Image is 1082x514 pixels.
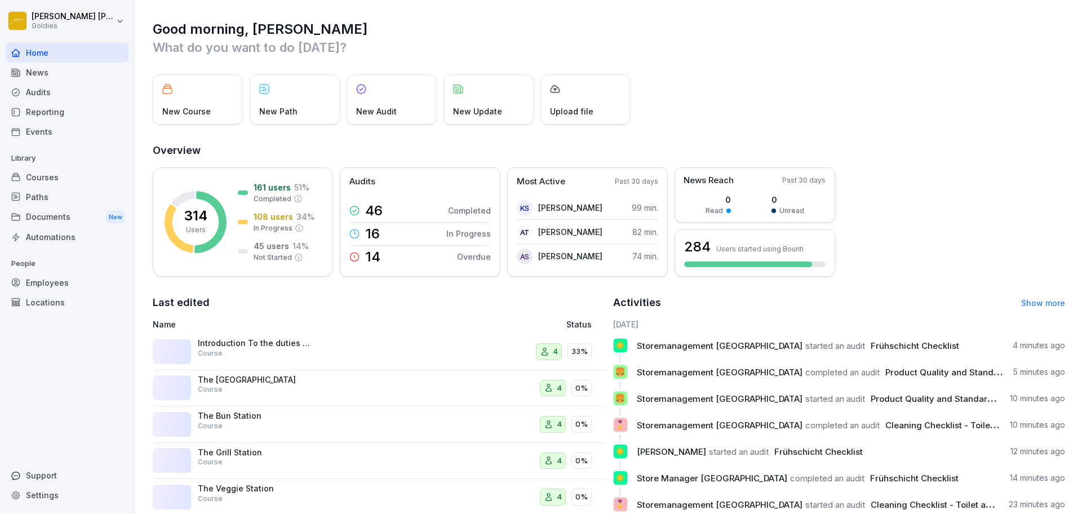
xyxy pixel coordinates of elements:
[6,82,128,102] a: Audits
[32,12,114,21] p: [PERSON_NAME] [PERSON_NAME]
[162,105,211,117] p: New Course
[684,174,734,187] p: News Reach
[6,273,128,293] a: Employees
[259,105,298,117] p: New Path
[6,149,128,167] p: Library
[615,497,626,512] p: 🎖️
[198,494,223,504] p: Course
[198,447,311,458] p: The Grill Station
[779,206,804,216] p: Unread
[1013,366,1065,378] p: 5 minutes ago
[446,228,491,240] p: In Progress
[871,499,1044,510] span: Cleaning Checklist - Toilet and Guest Area
[517,200,533,216] div: KS
[871,393,1037,404] span: Product Quality and Standards Checklist
[1010,393,1065,404] p: 10 minutes ago
[706,206,723,216] p: Read
[575,383,588,394] p: 0%
[254,223,292,233] p: In Progress
[885,420,1059,431] span: Cleaning Checklist - Toilet and Guest Area
[198,338,311,348] p: Introduction To the duties and workflow
[805,367,880,378] span: completed an audit
[198,457,223,467] p: Course
[153,334,605,370] a: Introduction To the duties and workflowCourse433%
[566,318,592,330] p: Status
[1009,499,1065,510] p: 23 minutes ago
[198,375,311,385] p: The [GEOGRAPHIC_DATA]
[198,348,223,358] p: Course
[615,391,626,406] p: 🍔
[294,181,309,193] p: 51 %
[615,176,658,187] p: Past 30 days
[6,187,128,207] a: Paths
[198,384,223,395] p: Course
[6,167,128,187] a: Courses
[1013,340,1065,351] p: 4 minutes ago
[517,224,533,240] div: AT
[153,20,1065,38] h1: Good morning, [PERSON_NAME]
[538,250,602,262] p: [PERSON_NAME]
[615,444,626,459] p: ☀️
[184,209,207,223] p: 314
[575,491,588,503] p: 0%
[771,194,804,206] p: 0
[106,211,125,224] div: New
[637,340,802,351] span: Storemanagement [GEOGRAPHIC_DATA]
[198,411,311,421] p: The Bun Station
[538,226,602,238] p: [PERSON_NAME]
[6,43,128,63] div: Home
[805,340,865,351] span: started an audit
[186,225,206,235] p: Users
[637,420,802,431] span: Storemanagement [GEOGRAPHIC_DATA]
[32,22,114,30] p: Goldies
[6,293,128,312] a: Locations
[517,249,533,264] div: AS
[254,252,292,263] p: Not Started
[632,250,658,262] p: 74 min.
[615,417,626,433] p: 🎖️
[871,340,959,351] span: Frühschicht Checklist
[709,446,769,457] span: started an audit
[1010,419,1065,431] p: 10 minutes ago
[198,421,223,431] p: Course
[706,194,731,206] p: 0
[557,419,562,430] p: 4
[615,364,626,380] p: 🍔
[6,466,128,485] div: Support
[774,446,863,457] span: Frühschicht Checklist
[557,491,562,503] p: 4
[1021,298,1065,308] a: Show more
[550,105,593,117] p: Upload file
[153,318,436,330] p: Name
[153,295,605,311] h2: Last edited
[292,240,309,252] p: 14 %
[684,237,711,256] h3: 284
[6,122,128,141] a: Events
[615,338,626,353] p: ☀️
[6,63,128,82] div: News
[632,226,658,238] p: 82 min.
[153,443,605,480] a: The Grill StationCourse40%
[296,211,314,223] p: 34 %
[575,419,588,430] p: 0%
[716,245,804,253] p: Users started using Bounti
[356,105,397,117] p: New Audit
[805,499,865,510] span: started an audit
[6,227,128,247] a: Automations
[153,143,1065,158] h2: Overview
[198,484,311,494] p: The Veggie Station
[1010,472,1065,484] p: 14 minutes ago
[557,383,562,394] p: 4
[254,194,291,204] p: Completed
[637,499,802,510] span: Storemanagement [GEOGRAPHIC_DATA]
[6,207,128,228] a: DocumentsNew
[6,485,128,505] a: Settings
[254,181,291,193] p: 161 users
[885,367,1052,378] span: Product Quality and Standards Checklist
[153,406,605,443] a: The Bun StationCourse40%
[453,105,502,117] p: New Update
